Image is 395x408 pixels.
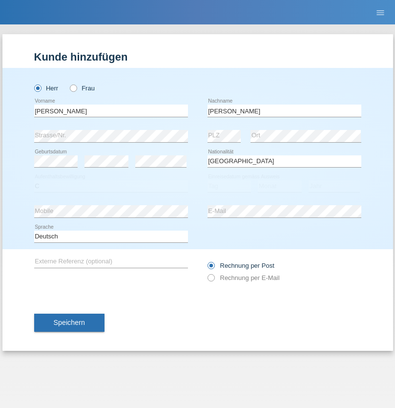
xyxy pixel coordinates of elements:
button: Speichern [34,314,104,332]
h1: Kunde hinzufügen [34,51,361,63]
label: Rechnung per E-Mail [208,274,280,281]
input: Herr [34,85,41,91]
input: Rechnung per E-Mail [208,274,214,286]
span: Speichern [54,319,85,326]
input: Rechnung per Post [208,262,214,274]
i: menu [375,8,385,18]
label: Herr [34,85,59,92]
label: Frau [70,85,95,92]
a: menu [371,9,390,15]
input: Frau [70,85,76,91]
label: Rechnung per Post [208,262,274,269]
